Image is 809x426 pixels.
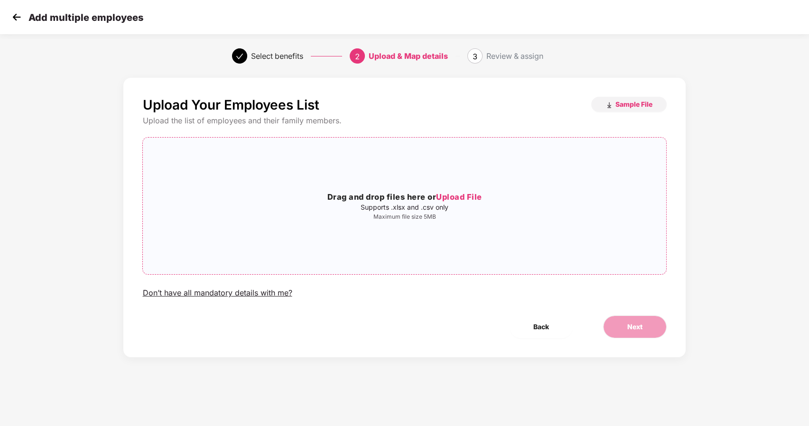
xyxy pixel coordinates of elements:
h3: Drag and drop files here or [143,191,666,204]
div: Don’t have all mandatory details with me? [142,288,292,298]
p: Maximum file size 5MB [143,213,666,221]
button: Next [603,315,667,338]
span: check [236,53,243,60]
div: Review & assign [486,48,543,64]
span: Back [533,322,549,332]
p: Upload Your Employees List [142,97,319,113]
p: Add multiple employees [28,12,143,23]
span: Upload File [436,192,482,202]
span: 2 [355,52,360,61]
p: Supports .xlsx and .csv only [143,204,666,211]
div: Upload the list of employees and their family members. [142,116,666,126]
span: 3 [473,52,477,61]
div: Select benefits [251,48,303,64]
img: svg+xml;base64,PHN2ZyB4bWxucz0iaHR0cDovL3d3dy53My5vcmcvMjAwMC9zdmciIHdpZHRoPSIzMCIgaGVpZ2h0PSIzMC... [9,10,24,24]
button: Back [510,315,573,338]
span: Sample File [615,100,652,109]
div: Upload & Map details [369,48,448,64]
img: download_icon [605,102,613,109]
span: Drag and drop files here orUpload FileSupports .xlsx and .csv onlyMaximum file size 5MB [143,138,666,274]
button: Sample File [591,97,667,112]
